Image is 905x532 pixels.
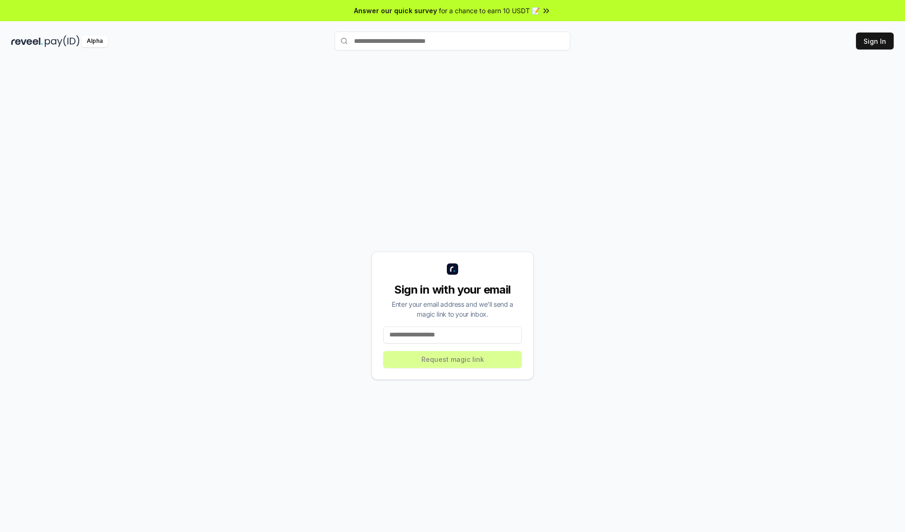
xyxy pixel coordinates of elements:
img: pay_id [45,35,80,47]
div: Alpha [82,35,108,47]
span: Answer our quick survey [354,6,437,16]
button: Sign In [856,33,894,49]
img: reveel_dark [11,35,43,47]
div: Enter your email address and we’ll send a magic link to your inbox. [383,299,522,319]
img: logo_small [447,263,458,275]
div: Sign in with your email [383,282,522,297]
span: for a chance to earn 10 USDT 📝 [439,6,540,16]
